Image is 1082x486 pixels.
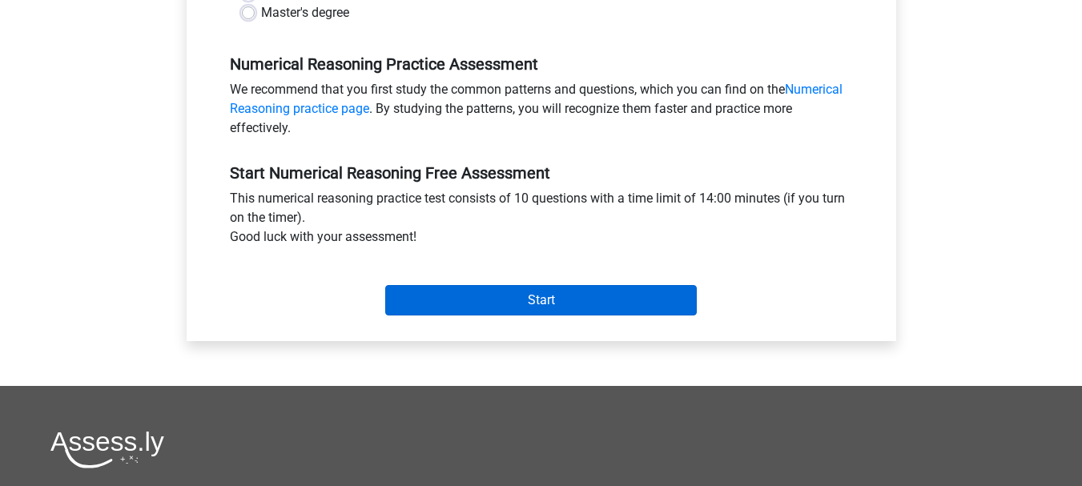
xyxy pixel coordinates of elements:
[230,163,853,183] h5: Start Numerical Reasoning Free Assessment
[385,285,697,315] input: Start
[261,3,349,22] label: Master's degree
[218,189,865,253] div: This numerical reasoning practice test consists of 10 questions with a time limit of 14:00 minute...
[218,80,865,144] div: We recommend that you first study the common patterns and questions, which you can find on the . ...
[50,431,164,468] img: Assessly logo
[230,54,853,74] h5: Numerical Reasoning Practice Assessment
